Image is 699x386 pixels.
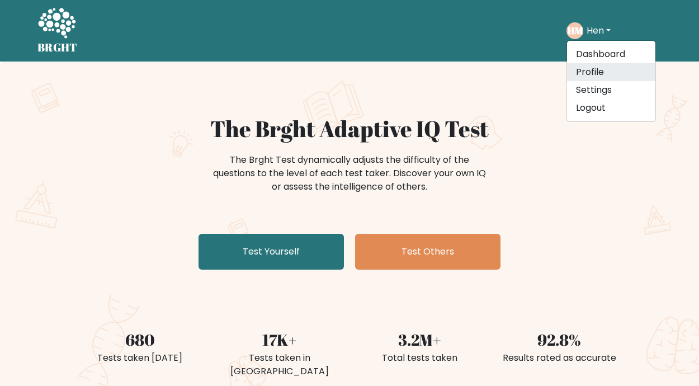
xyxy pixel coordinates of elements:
[356,351,483,365] div: Total tests taken
[568,24,583,37] text: HM
[37,41,78,54] h5: BRGHT
[216,328,343,351] div: 17K+
[216,351,343,378] div: Tests taken in [GEOGRAPHIC_DATA]
[496,351,622,365] div: Results rated as accurate
[355,234,500,270] a: Test Others
[37,4,78,57] a: BRGHT
[356,328,483,351] div: 3.2M+
[583,23,614,38] button: Hen
[77,115,622,142] h1: The Brght Adaptive IQ Test
[567,63,655,81] a: Profile
[199,234,344,270] a: Test Yourself
[77,351,203,365] div: Tests taken [DATE]
[496,328,622,351] div: 92.8%
[567,99,655,117] a: Logout
[77,328,203,351] div: 680
[567,81,655,99] a: Settings
[210,153,489,194] div: The Brght Test dynamically adjusts the difficulty of the questions to the level of each test take...
[567,45,655,63] a: Dashboard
